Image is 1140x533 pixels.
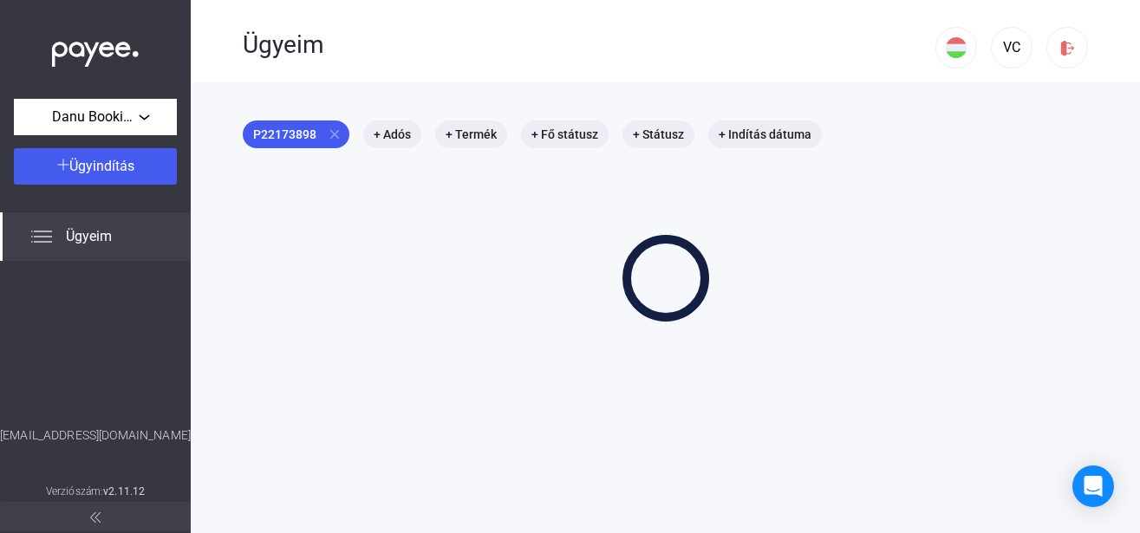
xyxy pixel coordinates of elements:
button: Danu Booking Kft [14,99,177,135]
div: VC [997,37,1026,58]
button: logout-red [1046,27,1088,68]
img: white-payee-white-dot.svg [52,32,139,68]
mat-chip: + Adós [363,120,421,148]
img: plus-white.svg [57,159,69,171]
img: logout-red [1059,39,1077,57]
span: Danu Booking Kft [52,107,139,127]
strong: v2.11.12 [103,485,145,497]
mat-chip: P22173898 [243,120,349,148]
img: arrow-double-left-grey.svg [90,512,101,523]
button: Ügyindítás [14,148,177,185]
span: Ügyeim [66,226,112,247]
span: Ügyindítás [69,158,134,174]
mat-chip: + Fő státusz [521,120,609,148]
div: Ügyeim [243,30,935,60]
mat-chip: + Termék [435,120,507,148]
img: list.svg [31,226,52,247]
mat-chip: + Státusz [622,120,694,148]
mat-chip: + Indítás dátuma [708,120,822,148]
button: VC [991,27,1033,68]
img: HU [946,37,967,58]
button: HU [935,27,977,68]
mat-icon: close [327,127,342,142]
div: Open Intercom Messenger [1072,465,1114,507]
